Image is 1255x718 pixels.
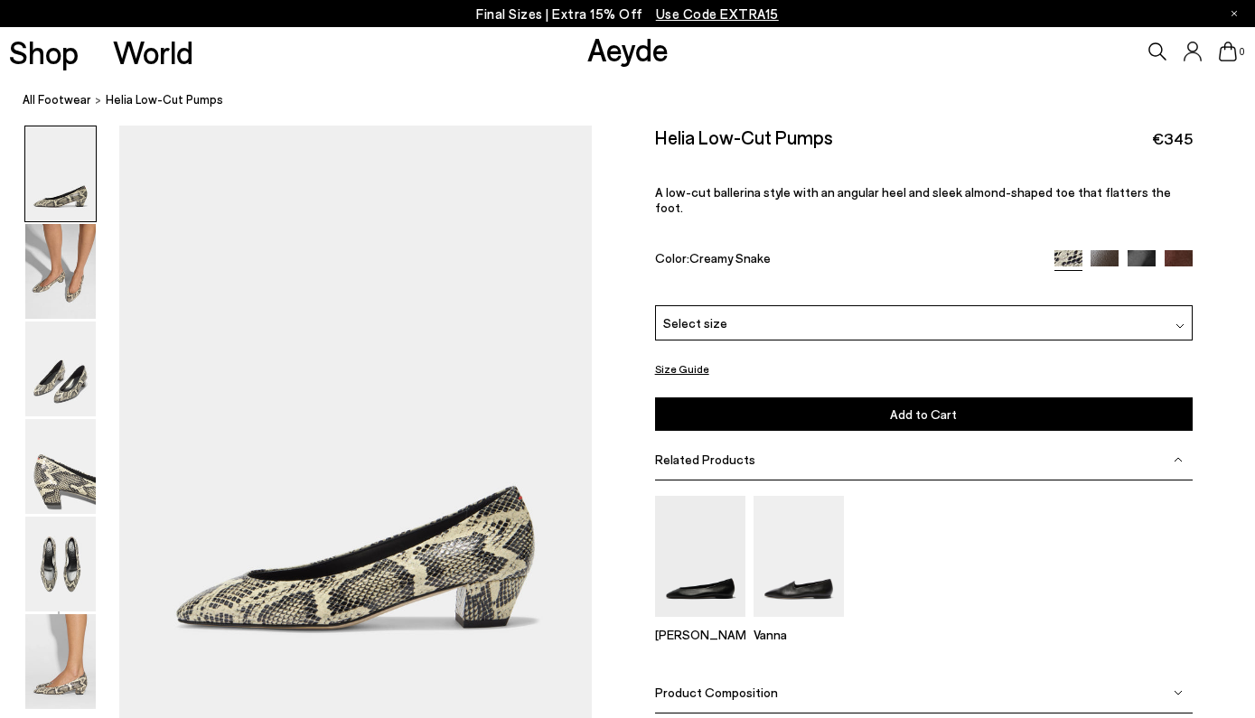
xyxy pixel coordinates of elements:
[1152,127,1193,150] span: €345
[25,517,96,611] img: Helia Low-Cut Pumps - Image 5
[25,224,96,319] img: Helia Low-Cut Pumps - Image 2
[9,36,79,68] a: Shop
[23,90,91,109] a: All Footwear
[476,3,779,25] p: Final Sizes | Extra 15% Off
[25,126,96,221] img: Helia Low-Cut Pumps - Image 1
[655,184,1193,215] p: A low-cut ballerina style with an angular heel and sleek almond-shaped toe that flatters the foot.
[689,250,771,266] span: Creamy Snake
[1174,688,1183,697] img: svg%3E
[1174,455,1183,464] img: svg%3E
[655,496,745,616] img: Ellie Almond-Toe Flats
[1237,47,1246,57] span: 0
[113,36,193,68] a: World
[655,627,745,642] p: [PERSON_NAME]
[25,322,96,416] img: Helia Low-Cut Pumps - Image 3
[106,90,223,109] span: Helia Low-Cut Pumps
[655,126,833,148] h2: Helia Low-Cut Pumps
[655,358,709,380] button: Size Guide
[1219,42,1237,61] a: 0
[23,76,1255,126] nav: breadcrumb
[587,30,669,68] a: Aeyde
[655,452,755,467] span: Related Products
[25,419,96,514] img: Helia Low-Cut Pumps - Image 4
[754,627,844,642] p: Vanna
[655,604,745,642] a: Ellie Almond-Toe Flats [PERSON_NAME]
[754,604,844,642] a: Vanna Almond-Toe Loafers Vanna
[663,313,727,332] span: Select size
[655,397,1193,431] button: Add to Cart
[656,5,779,22] span: Navigate to /collections/ss25-final-sizes
[655,250,1037,271] div: Color:
[25,614,96,709] img: Helia Low-Cut Pumps - Image 6
[1175,322,1185,331] img: svg%3E
[655,685,778,700] span: Product Composition
[754,496,844,616] img: Vanna Almond-Toe Loafers
[890,406,957,422] span: Add to Cart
